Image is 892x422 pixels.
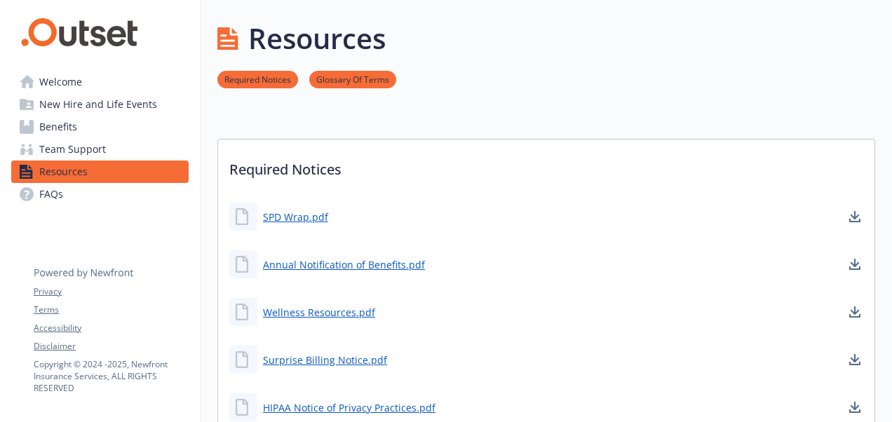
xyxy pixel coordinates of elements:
a: Team Support [11,138,189,161]
a: download document [846,399,863,416]
a: download document [846,351,863,368]
a: SPD Wrap.pdf [263,210,328,224]
a: HIPAA Notice of Privacy Practices.pdf [263,400,435,415]
a: download document [846,256,863,273]
span: FAQs [39,183,63,205]
span: New Hire and Life Events [39,93,157,116]
span: Team Support [39,138,106,161]
a: Privacy [34,285,188,298]
a: download document [846,304,863,320]
a: Glossary Of Terms [309,72,396,86]
a: Welcome [11,71,189,93]
a: Annual Notification of Benefits.pdf [263,257,425,272]
a: New Hire and Life Events [11,93,189,116]
p: Copyright © 2024 - 2025 , Newfront Insurance Services, ALL RIGHTS RESERVED [34,358,188,394]
span: Resources [39,161,88,183]
a: Surprise Billing Notice.pdf [263,353,387,367]
a: Resources [11,161,189,183]
a: download document [846,208,863,225]
p: Required Notices [218,139,874,191]
h1: Resources [248,18,386,60]
a: Benefits [11,116,189,138]
a: Accessibility [34,322,188,334]
a: Wellness Resources.pdf [263,305,375,320]
a: Disclaimer [34,340,188,353]
a: FAQs [11,183,189,205]
span: Welcome [39,71,82,93]
a: Required Notices [217,72,298,86]
span: Benefits [39,116,77,138]
a: Terms [34,304,188,316]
